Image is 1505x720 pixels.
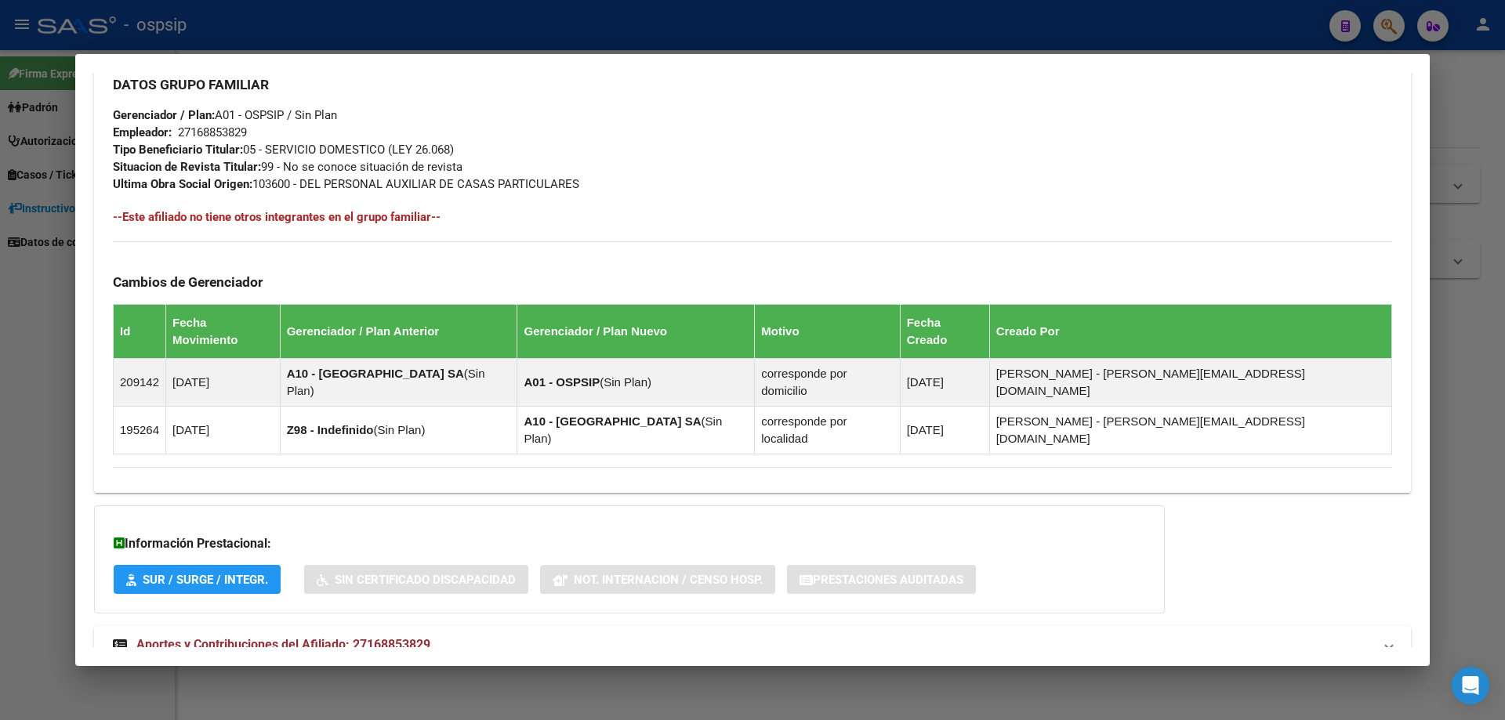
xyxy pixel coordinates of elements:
th: Motivo [755,305,900,359]
th: Fecha Creado [900,305,989,359]
td: [DATE] [900,359,989,407]
strong: Ultima Obra Social Origen: [113,177,252,191]
td: ( ) [280,359,517,407]
th: Gerenciador / Plan Anterior [280,305,517,359]
span: Not. Internacion / Censo Hosp. [574,573,763,587]
h3: DATOS GRUPO FAMILIAR [113,76,1392,93]
span: Aportes y Contribuciones del Afiliado: 27168853829 [136,637,430,652]
span: 99 - No se conoce situación de revista [113,160,462,174]
h3: Información Prestacional: [114,534,1145,553]
strong: Situacion de Revista Titular: [113,160,261,174]
span: Sin Certificado Discapacidad [335,573,516,587]
td: ( ) [517,407,755,454]
span: Sin Plan [604,375,647,389]
button: Sin Certificado Discapacidad [304,565,528,594]
button: Not. Internacion / Censo Hosp. [540,565,775,594]
span: Prestaciones Auditadas [813,573,963,587]
td: ( ) [280,407,517,454]
div: 27168853829 [178,124,247,141]
button: SUR / SURGE / INTEGR. [114,565,281,594]
th: Id [114,305,166,359]
strong: A01 - OSPSIP [524,375,600,389]
td: [PERSON_NAME] - [PERSON_NAME][EMAIL_ADDRESS][DOMAIN_NAME] [989,407,1391,454]
td: [DATE] [900,407,989,454]
button: Prestaciones Auditadas [787,565,976,594]
td: ( ) [517,359,755,407]
strong: A10 - [GEOGRAPHIC_DATA] SA [287,367,464,380]
td: [DATE] [166,359,281,407]
span: SUR / SURGE / INTEGR. [143,573,268,587]
td: corresponde por domicilio [755,359,900,407]
span: A01 - OSPSIP / Sin Plan [113,108,337,122]
span: 103600 - DEL PERSONAL AUXILIAR DE CASAS PARTICULARES [113,177,579,191]
strong: Empleador: [113,125,172,139]
div: Open Intercom Messenger [1452,667,1489,704]
td: 195264 [114,407,166,454]
h4: --Este afiliado no tiene otros integrantes en el grupo familiar-- [113,208,1392,226]
td: corresponde por localidad [755,407,900,454]
mat-expansion-panel-header: Aportes y Contribuciones del Afiliado: 27168853829 [94,626,1411,664]
td: [PERSON_NAME] - [PERSON_NAME][EMAIL_ADDRESS][DOMAIN_NAME] [989,359,1391,407]
h3: Cambios de Gerenciador [113,273,1392,291]
th: Creado Por [989,305,1391,359]
strong: Tipo Beneficiario Titular: [113,143,243,157]
th: Fecha Movimiento [166,305,281,359]
strong: Gerenciador / Plan: [113,108,215,122]
strong: A10 - [GEOGRAPHIC_DATA] SA [524,414,701,428]
span: 05 - SERVICIO DOMESTICO (LEY 26.068) [113,143,454,157]
th: Gerenciador / Plan Nuevo [517,305,755,359]
span: Sin Plan [378,423,422,436]
td: [DATE] [166,407,281,454]
td: 209142 [114,359,166,407]
strong: Z98 - Indefinido [287,423,374,436]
